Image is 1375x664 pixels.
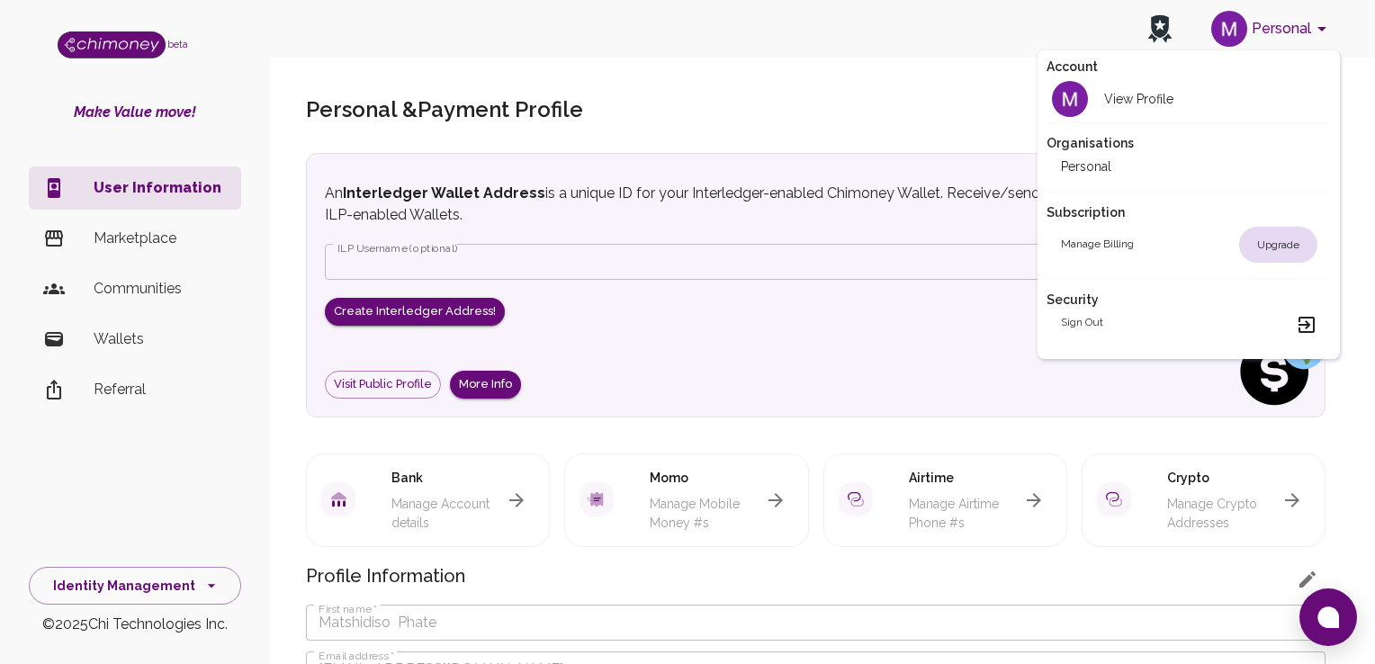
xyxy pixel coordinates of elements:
h2: Subscription [1047,203,1332,221]
img: avatar [1052,81,1088,117]
h2: Manage billing [1061,236,1134,254]
div: Upgrade [1239,227,1317,263]
h2: View Profile [1104,90,1173,108]
h2: Organisations [1047,134,1332,152]
h2: Personal [1061,157,1111,175]
h2: Account [1047,58,1332,76]
button: Open chat window [1299,588,1357,646]
h2: Security [1047,291,1332,309]
h2: Sign out [1061,314,1103,336]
